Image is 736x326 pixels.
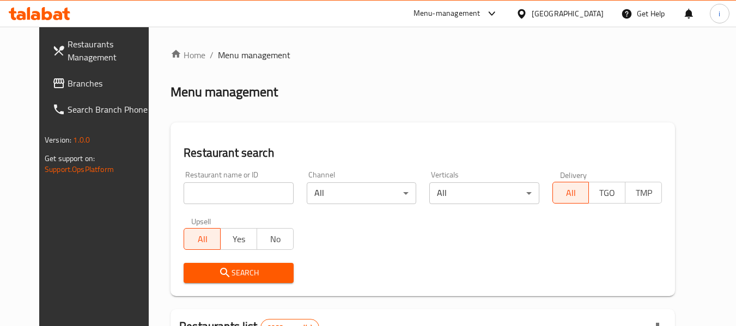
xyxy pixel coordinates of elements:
a: Search Branch Phone [44,96,162,122]
a: Restaurants Management [44,31,162,70]
span: All [557,185,585,201]
button: Yes [220,228,257,250]
h2: Menu management [171,83,278,101]
label: Upsell [191,217,211,225]
input: Search for restaurant name or ID.. [184,182,293,204]
span: Search [192,266,284,280]
span: Yes [225,231,253,247]
div: [GEOGRAPHIC_DATA] [532,8,604,20]
label: Delivery [560,171,587,179]
span: TGO [593,185,621,201]
button: Search [184,263,293,283]
span: Search Branch Phone [68,103,154,116]
div: All [429,182,539,204]
span: All [188,231,216,247]
span: i [719,8,720,20]
div: Menu-management [413,7,480,20]
span: TMP [630,185,658,201]
button: All [184,228,221,250]
h2: Restaurant search [184,145,662,161]
span: No [261,231,289,247]
span: 1.0.0 [73,133,90,147]
button: TMP [625,182,662,204]
button: All [552,182,589,204]
button: TGO [588,182,625,204]
span: Branches [68,77,154,90]
li: / [210,48,214,61]
a: Branches [44,70,162,96]
a: Home [171,48,205,61]
span: Restaurants Management [68,38,154,64]
div: All [307,182,416,204]
span: Get support on: [45,151,95,165]
a: Support.OpsPlatform [45,162,114,176]
span: Version: [45,133,71,147]
button: No [257,228,294,250]
nav: breadcrumb [171,48,675,61]
span: Menu management [218,48,290,61]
